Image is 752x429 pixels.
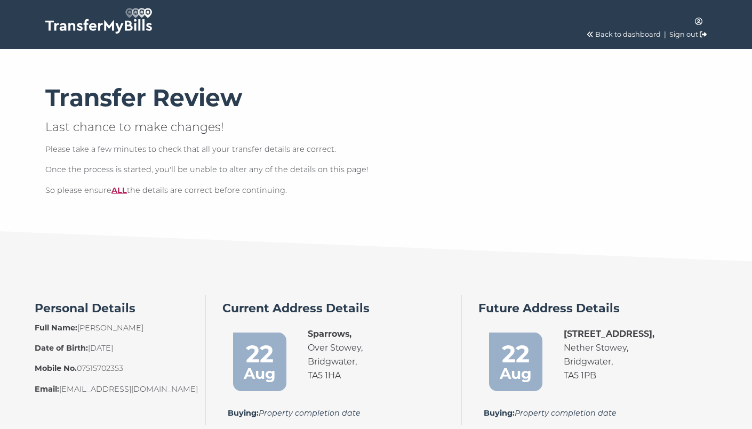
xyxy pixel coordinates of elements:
img: TransferMyBills.com - Helping ease the stress of moving [45,8,152,34]
div: Aug [494,362,537,386]
em: Property completion date [228,408,361,418]
div: 22 [238,335,281,362]
strong: Date of Birth: [35,343,88,353]
p: So please ensure the details are correct before continuing. [45,184,707,197]
em: Property completion date [484,408,617,418]
p: 07515702353 [35,362,205,375]
address: Nether Stowey, Bridgwater, TA5 1PB [564,327,654,383]
h2: Transfer Review [45,84,707,111]
strong: Full Name: [35,323,77,333]
p: Please take a few minutes to check that all your transfer details are correct. [45,143,707,156]
strong: Buying: [228,408,259,418]
strong: Mobile No. [35,363,77,373]
p: [DATE] [35,342,205,354]
div: Over Stowey, Bridgwater, TA5 1HA [297,327,373,402]
strong: [STREET_ADDRESS], [564,329,654,339]
strong: Sparrows, [308,329,351,339]
a: Sign out [669,30,698,38]
h4: Current Address Details [222,301,461,317]
p: Once the process is started, you'll be unable to alter any of the details on this page! [45,164,707,176]
div: 22 [494,335,537,362]
p: [EMAIL_ADDRESS][DOMAIN_NAME] [35,383,205,395]
p: [PERSON_NAME] [35,322,205,334]
div: Aug [238,362,281,386]
strong: Buying: [484,408,515,418]
strong: Email: [35,384,59,394]
h4: Personal Details [35,301,205,317]
strong: ALL [111,185,127,195]
h4: Future Address Details [478,301,717,317]
a: Back to dashboard [595,30,661,38]
p: Last chance to make changes! [45,119,707,135]
span: | [664,30,666,38]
